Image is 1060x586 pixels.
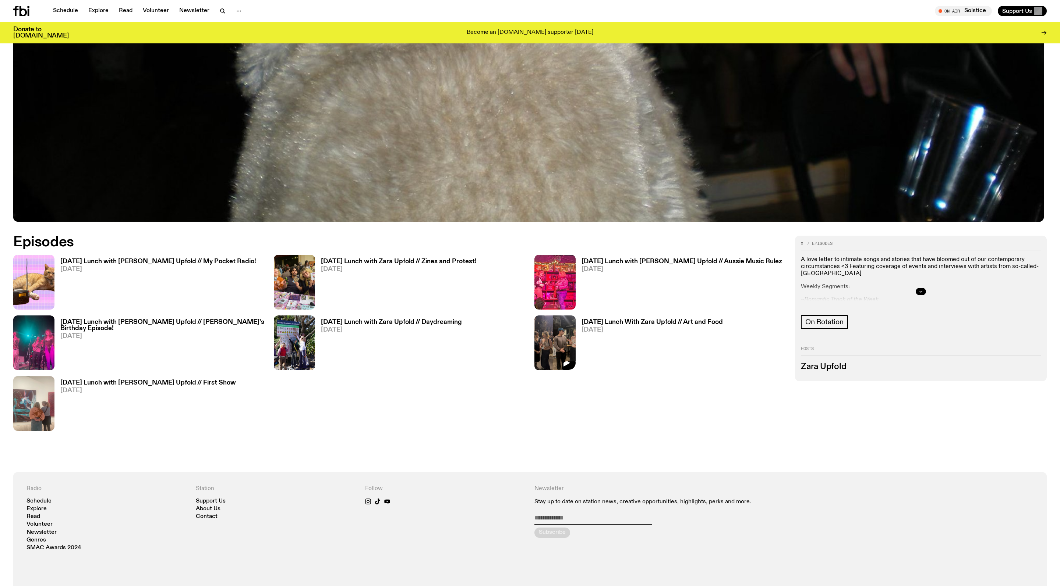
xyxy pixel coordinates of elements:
a: About Us [196,506,220,512]
a: Volunteer [138,6,173,16]
a: Newsletter [26,530,57,535]
h4: Newsletter [534,485,864,492]
a: Volunteer [26,522,53,527]
img: Otherworlds Zine Fair [274,255,315,310]
a: Read [26,514,40,519]
h2: Episodes [13,236,699,249]
h2: Hosts [801,347,1041,355]
a: [DATE] Lunch With Zara Upfold // Art and Food[DATE] [576,319,723,370]
span: On Rotation [805,318,844,326]
a: [DATE] Lunch with [PERSON_NAME] Upfold // [PERSON_NAME]'s Birthday Episode![DATE] [54,319,265,370]
p: Stay up to date on station news, creative opportunities, highlights, perks and more. [534,499,864,505]
span: 7 episodes [807,242,833,246]
h3: [DATE] Lunch with [PERSON_NAME] Upfold // My Pocket Radio! [60,258,256,265]
a: Genres [26,537,46,543]
p: A love letter to intimate songs and stories that have bloomed out of our contemporary circumstanc... [801,256,1041,278]
a: [DATE] Lunch with [PERSON_NAME] Upfold // My Pocket Radio![DATE] [54,258,256,310]
button: Subscribe [534,528,570,538]
a: Schedule [49,6,82,16]
p: Become an [DOMAIN_NAME] supporter [DATE] [467,29,593,36]
h4: Station [196,485,356,492]
a: [DATE] Lunch with Zara Upfold // Daydreaming[DATE] [315,319,462,370]
img: Zara and her sister dancing at Crowbar [534,255,576,310]
h4: Follow [365,485,526,492]
a: [DATE] Lunch with [PERSON_NAME] Upfold // First Show[DATE] [54,380,236,431]
button: On AirSolstice [935,6,992,16]
a: Read [114,6,137,16]
span: Tune in live [943,8,988,14]
a: Contact [196,514,218,519]
h3: [DATE] Lunch with [PERSON_NAME] Upfold // Aussie Music Rulez [582,258,782,265]
span: [DATE] [60,333,265,339]
span: [DATE] [60,387,236,394]
h3: [DATE] Lunch With Zara Upfold // Art and Food [582,319,723,325]
h3: [DATE] Lunch with [PERSON_NAME] Upfold // First Show [60,380,236,386]
a: On Rotation [801,315,848,329]
img: Zara and friends at the Number One Beach [274,315,315,370]
h3: Zara Upfold [801,363,1041,371]
span: Support Us [1002,8,1032,14]
a: Support Us [196,499,226,504]
span: [DATE] [582,266,782,272]
span: [DATE] [321,266,477,272]
span: [DATE] [582,327,723,333]
a: Explore [84,6,113,16]
h3: [DATE] Lunch with Zara Upfold // Daydreaming [321,319,462,325]
img: Colour Trove at Marrickville Bowling Club [13,315,54,370]
span: [DATE] [321,327,462,333]
h4: Radio [26,485,187,492]
span: [DATE] [60,266,256,272]
a: [DATE] Lunch with [PERSON_NAME] Upfold // Aussie Music Rulez[DATE] [576,258,782,310]
a: Schedule [26,499,52,504]
h3: Donate to [DOMAIN_NAME] [13,26,69,39]
h3: [DATE] Lunch with [PERSON_NAME] Upfold // [PERSON_NAME]'s Birthday Episode! [60,319,265,332]
img: Zara's family at the Archibald! [13,376,54,431]
h3: [DATE] Lunch with Zara Upfold // Zines and Protest! [321,258,477,265]
a: Newsletter [175,6,214,16]
a: Explore [26,506,47,512]
a: SMAC Awards 2024 [26,545,81,551]
a: [DATE] Lunch with Zara Upfold // Zines and Protest![DATE] [315,258,477,310]
button: Support Us [998,6,1047,16]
